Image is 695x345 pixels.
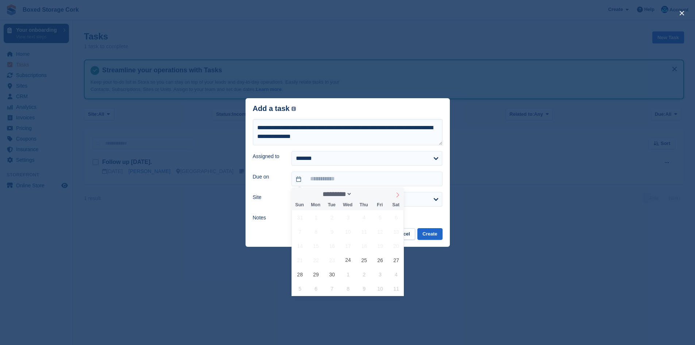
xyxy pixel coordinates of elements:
[309,253,323,267] span: September 22, 2025
[325,225,339,239] span: September 9, 2025
[325,210,339,225] span: September 2, 2025
[341,253,355,267] span: September 24, 2025
[309,210,323,225] span: September 1, 2025
[253,153,283,160] label: Assigned to
[341,239,355,253] span: September 17, 2025
[372,203,388,207] span: Fri
[357,253,371,267] span: September 25, 2025
[253,214,283,222] label: Notes
[293,210,307,225] span: August 31, 2025
[373,239,387,253] span: September 19, 2025
[373,253,387,267] span: September 26, 2025
[373,210,387,225] span: September 5, 2025
[309,267,323,281] span: September 29, 2025
[373,281,387,296] span: October 10, 2025
[373,267,387,281] span: October 3, 2025
[325,281,339,296] span: October 7, 2025
[340,203,356,207] span: Wed
[291,107,296,111] img: icon-info-grey-7440780725fd019a000dd9b08b2336e03edf1995a4989e88bcd33f0948082b44.svg
[293,225,307,239] span: September 7, 2025
[389,239,403,253] span: September 20, 2025
[325,239,339,253] span: September 16, 2025
[325,267,339,281] span: September 30, 2025
[356,203,372,207] span: Thu
[357,225,371,239] span: September 11, 2025
[357,239,371,253] span: September 18, 2025
[417,228,442,240] button: Create
[388,203,404,207] span: Sat
[308,203,324,207] span: Mon
[293,239,307,253] span: September 14, 2025
[320,190,352,198] select: Month
[341,210,355,225] span: September 3, 2025
[352,190,375,198] input: Year
[309,239,323,253] span: September 15, 2025
[324,203,340,207] span: Tue
[389,210,403,225] span: September 6, 2025
[253,173,283,181] label: Due on
[293,267,307,281] span: September 28, 2025
[389,253,403,267] span: September 27, 2025
[357,210,371,225] span: September 4, 2025
[293,253,307,267] span: September 21, 2025
[253,104,296,113] div: Add a task
[389,281,403,296] span: October 11, 2025
[341,267,355,281] span: October 1, 2025
[341,225,355,239] span: September 10, 2025
[373,225,387,239] span: September 12, 2025
[253,193,283,201] label: Site
[291,203,308,207] span: Sun
[309,281,323,296] span: October 6, 2025
[389,267,403,281] span: October 4, 2025
[309,225,323,239] span: September 8, 2025
[676,7,688,19] button: close
[293,281,307,296] span: October 5, 2025
[357,267,371,281] span: October 2, 2025
[341,281,355,296] span: October 8, 2025
[389,225,403,239] span: September 13, 2025
[357,281,371,296] span: October 9, 2025
[325,253,339,267] span: September 23, 2025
